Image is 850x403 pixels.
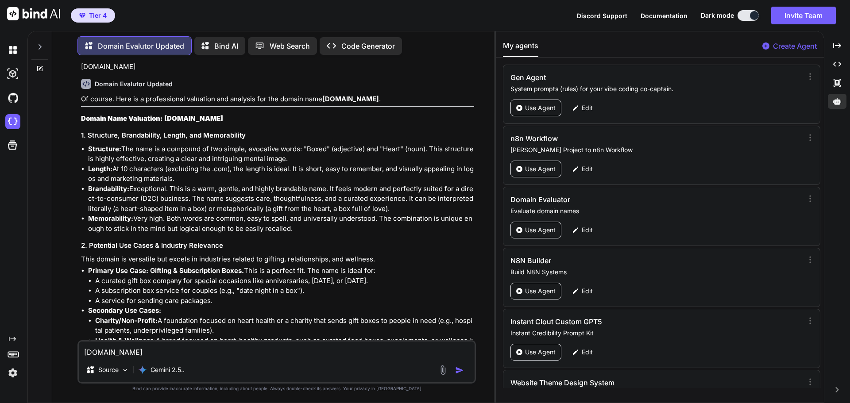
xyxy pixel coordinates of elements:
[81,94,474,104] p: Of course. Here is a professional valuation and analysis for the domain name .
[95,296,474,306] li: A service for sending care packages.
[582,348,593,357] p: Edit
[525,287,556,296] p: Use Agent
[88,165,112,173] strong: Length:
[88,164,474,184] li: At 10 characters (excluding the .com), the length is ideal. It is short, easy to remember, and vi...
[525,348,556,357] p: Use Agent
[582,104,593,112] p: Edit
[510,268,800,276] p: Build N8N Systems
[5,66,20,81] img: darkAi-studio
[510,133,713,144] h3: n8n Workflow
[98,365,119,374] p: Source
[525,226,556,234] p: Use Agent
[88,306,161,315] strong: Secondary Use Cases:
[270,41,310,51] p: Web Search
[151,365,185,374] p: Gemini 2.5..
[77,385,476,392] p: Bind can provide inaccurate information, including about people. Always double-check its answers....
[701,11,734,20] span: Dark mode
[582,226,593,234] p: Edit
[577,11,627,20] button: Discord Support
[503,40,538,57] button: My agents
[88,266,474,306] li: This is a perfect fit. The name is ideal for:
[510,255,713,266] h3: N8N Builder
[510,194,713,205] h3: Domain Evaluator
[341,41,395,51] p: Code Generator
[5,42,20,58] img: darkChat
[88,145,121,153] strong: Structure:
[88,214,474,234] li: Very high. Both words are common, easy to spell, and universally understood. The combination is u...
[510,316,713,327] h3: Instant Clout Custom GPT5
[5,114,20,129] img: cloudideIcon
[7,7,60,20] img: Bind AI
[95,336,474,356] li: A brand focused on heart-healthy products, such as curated food boxes, supplements, or wellness k...
[5,90,20,105] img: githubDark
[81,62,474,72] p: [DOMAIN_NAME]
[71,8,115,23] button: premiumTier 4
[95,80,173,88] h6: Domain Evalutor Updated
[95,316,158,325] strong: Charity/Non-Profit:
[95,276,474,286] li: A curated gift box company for special occasions like anniversaries, [DATE], or [DATE].
[88,184,474,214] li: Exceptional. This is a warm, gentle, and highly brandable name. It feels modern and perfectly sui...
[455,366,464,375] img: icon
[438,365,448,375] img: attachment
[582,165,593,173] p: Edit
[88,144,474,164] li: The name is a compound of two simple, evocative words: "Boxed" (adjective) and "Heart" (noun). Th...
[88,266,244,275] strong: Primary Use Case: Gifting & Subscription Boxes.
[510,72,713,83] h3: Gen Agent
[577,12,627,19] span: Discord Support
[5,365,20,380] img: settings
[81,241,474,251] h3: 2. Potential Use Cases & Industry Relevance
[81,254,474,265] p: This domain is versatile but excels in industries related to gifting, relationships, and wellness.
[88,214,133,223] strong: Memorability:
[89,11,107,20] span: Tier 4
[121,366,129,374] img: Pick Models
[510,207,800,215] p: Evaluate domain names
[510,146,800,154] p: [PERSON_NAME] Project to n8n Workflow
[95,336,156,345] strong: Health & Wellness:
[525,165,556,173] p: Use Agent
[641,12,688,19] span: Documentation
[322,95,379,103] strong: [DOMAIN_NAME]
[81,114,223,123] strong: Domain Name Valuation: [DOMAIN_NAME]
[510,84,800,93] p: System prompts (rules) for your vibe coding co-captain.
[771,7,836,24] button: Invite Team
[582,287,593,296] p: Edit
[81,130,474,141] h3: 1. Structure, Brandability, Length, and Memorability
[95,286,474,296] li: A subscription box service for couples (e.g., "date night in a box").
[773,41,817,51] p: Create Agent
[138,365,147,374] img: Gemini 2.5 Pro
[98,41,184,51] p: Domain Evalutor Updated
[79,13,85,18] img: premium
[641,11,688,20] button: Documentation
[525,104,556,112] p: Use Agent
[95,316,474,336] li: A foundation focused on heart health or a charity that sends gift boxes to people in need (e.g., ...
[510,377,713,388] h3: Website Theme Design System
[510,329,800,338] p: Instant Credibility Prompt Kit
[88,184,129,193] strong: Brandability:
[214,41,238,51] p: Bind AI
